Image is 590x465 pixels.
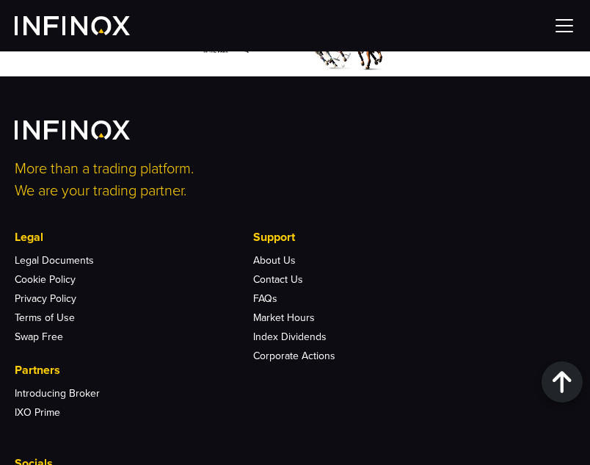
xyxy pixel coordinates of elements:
a: Market Hours [253,311,315,324]
a: FAQs [253,292,277,305]
p: Legal [15,228,253,246]
a: Corporate Actions [253,350,335,362]
a: Terms of Use [15,311,75,324]
a: Introducing Broker [15,387,100,400]
a: Cookie Policy [15,273,76,286]
a: Index Dividends [253,331,327,343]
a: Legal Documents [15,254,94,267]
a: Contact Us [253,273,303,286]
p: Partners [15,361,253,379]
a: Privacy Policy [15,292,76,305]
p: More than a trading platform. We are your trading partner. [15,158,575,202]
p: Support [253,228,492,246]
a: Swap Free [15,331,63,343]
a: IXO Prime [15,406,60,419]
a: About Us [253,254,296,267]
